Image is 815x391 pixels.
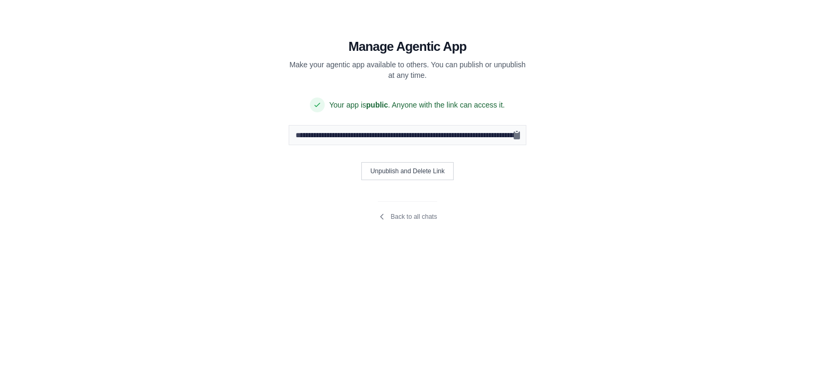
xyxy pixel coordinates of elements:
[349,38,467,55] h1: Manage Agentic App
[378,212,437,221] a: Back to all chats
[329,100,505,110] span: Your app is . Anyone with the link can access it.
[511,130,522,140] button: Copy public URL
[361,162,454,180] button: Unpublish and Delete Link
[289,59,526,81] p: Make your agentic app available to others. You can publish or unpublish at any time.
[366,101,388,109] span: public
